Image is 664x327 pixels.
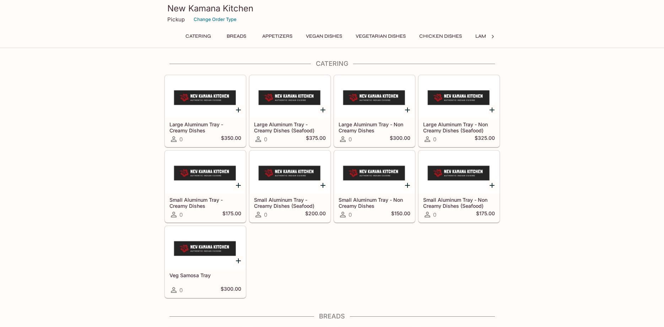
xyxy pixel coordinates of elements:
[423,197,495,209] h5: Small Aluminum Tray - Non Creamy Dishes (Seafood)
[319,105,328,114] button: Add Large Aluminum Tray - Creamy Dishes (Seafood)
[167,16,185,23] p: Pickup
[182,31,215,41] button: Catering
[249,151,330,222] a: Small Aluminum Tray - Creamy Dishes (Seafood)0$200.00
[334,151,415,222] a: Small Aluminum Tray - Non Creamy Dishes0$150.00
[391,210,410,219] h5: $150.00
[488,181,497,190] button: Add Small Aluminum Tray - Non Creamy Dishes (Seafood)
[302,31,346,41] button: Vegan Dishes
[419,151,499,194] div: Small Aluminum Tray - Non Creamy Dishes (Seafood)
[264,136,267,143] span: 0
[221,286,241,294] h5: $300.00
[334,75,415,147] a: Large Aluminum Tray - Non Creamy Dishes0$300.00
[190,14,240,25] button: Change Order Type
[165,151,246,222] a: Small Aluminum Tray - Creamy Dishes0$175.00
[475,135,495,143] h5: $325.00
[165,226,245,269] div: Veg Samosa Tray
[403,105,412,114] button: Add Large Aluminum Tray - Non Creamy Dishes
[339,197,410,209] h5: Small Aluminum Tray - Non Creamy Dishes
[165,75,246,147] a: Large Aluminum Tray - Creamy Dishes0$350.00
[249,75,330,147] a: Large Aluminum Tray - Creamy Dishes (Seafood)0$375.00
[169,272,241,278] h5: Veg Samosa Tray
[221,31,253,41] button: Breads
[349,136,352,143] span: 0
[476,210,495,219] h5: $175.00
[415,31,466,41] button: Chicken Dishes
[234,105,243,114] button: Add Large Aluminum Tray - Creamy Dishes
[488,105,497,114] button: Add Large Aluminum Tray - Non Creamy Dishes (Seafood)
[349,211,352,218] span: 0
[179,287,183,294] span: 0
[165,75,245,118] div: Large Aluminum Tray - Creamy Dishes
[222,210,241,219] h5: $175.00
[221,135,241,143] h5: $350.00
[471,31,512,41] button: Lamb Dishes
[334,151,415,194] div: Small Aluminum Tray - Non Creamy Dishes
[319,181,328,190] button: Add Small Aluminum Tray - Creamy Dishes (Seafood)
[419,75,500,147] a: Large Aluminum Tray - Non Creamy Dishes (Seafood)0$325.00
[179,136,183,143] span: 0
[433,211,436,218] span: 0
[419,75,499,118] div: Large Aluminum Tray - Non Creamy Dishes (Seafood)
[169,121,241,133] h5: Large Aluminum Tray - Creamy Dishes
[167,3,497,14] h3: New Kamana Kitchen
[305,210,326,219] h5: $200.00
[164,60,500,68] h4: Catering
[165,151,245,194] div: Small Aluminum Tray - Creamy Dishes
[403,181,412,190] button: Add Small Aluminum Tray - Non Creamy Dishes
[234,181,243,190] button: Add Small Aluminum Tray - Creamy Dishes
[234,256,243,265] button: Add Veg Samosa Tray
[164,312,500,320] h4: Breads
[165,226,246,298] a: Veg Samosa Tray0$300.00
[179,211,183,218] span: 0
[339,121,410,133] h5: Large Aluminum Tray - Non Creamy Dishes
[423,121,495,133] h5: Large Aluminum Tray - Non Creamy Dishes (Seafood)
[334,75,415,118] div: Large Aluminum Tray - Non Creamy Dishes
[250,151,330,194] div: Small Aluminum Tray - Creamy Dishes (Seafood)
[390,135,410,143] h5: $300.00
[264,211,267,218] span: 0
[433,136,436,143] span: 0
[254,197,326,209] h5: Small Aluminum Tray - Creamy Dishes (Seafood)
[419,151,500,222] a: Small Aluminum Tray - Non Creamy Dishes (Seafood)0$175.00
[250,75,330,118] div: Large Aluminum Tray - Creamy Dishes (Seafood)
[258,31,296,41] button: Appetizers
[169,197,241,209] h5: Small Aluminum Tray - Creamy Dishes
[254,121,326,133] h5: Large Aluminum Tray - Creamy Dishes (Seafood)
[306,135,326,143] h5: $375.00
[352,31,410,41] button: Vegetarian Dishes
